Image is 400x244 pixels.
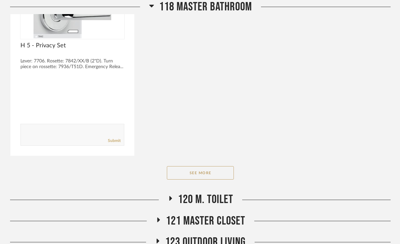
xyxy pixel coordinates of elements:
[178,193,233,207] span: 120 M. TOILET
[167,166,234,180] button: See More
[166,214,245,229] span: 121 Master Closet
[20,59,124,70] div: Lever: 7706. Rosette: 7842/XX/B (2"D). Turn piece on rossette: 7936/T51D. Emergency Relea...
[20,42,124,50] span: H 5 - Privacy Set
[108,138,121,144] a: Submit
